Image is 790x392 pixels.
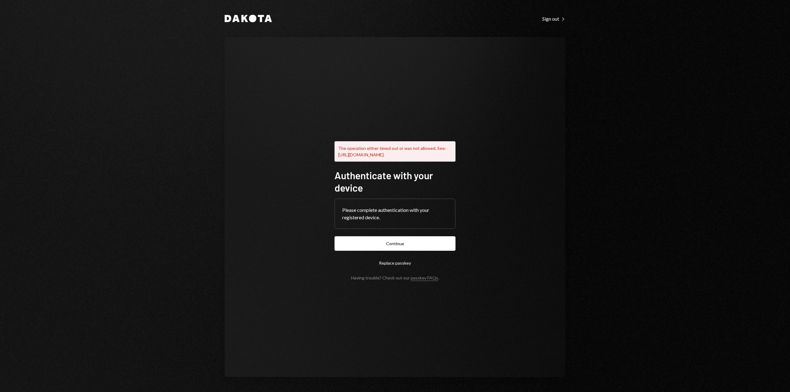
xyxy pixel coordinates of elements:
div: Having trouble? Check out our . [351,275,439,280]
button: Continue [335,236,455,251]
div: Sign out [542,16,565,22]
a: passkey FAQs [411,275,438,281]
div: The operation either timed out or was not allowed. See: [URL][DOMAIN_NAME]. [335,141,455,162]
h1: Authenticate with your device [335,169,455,194]
div: Please complete authentication with your registered device. [342,206,448,221]
button: Replace passkey [335,256,455,270]
a: Sign out [542,15,565,22]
